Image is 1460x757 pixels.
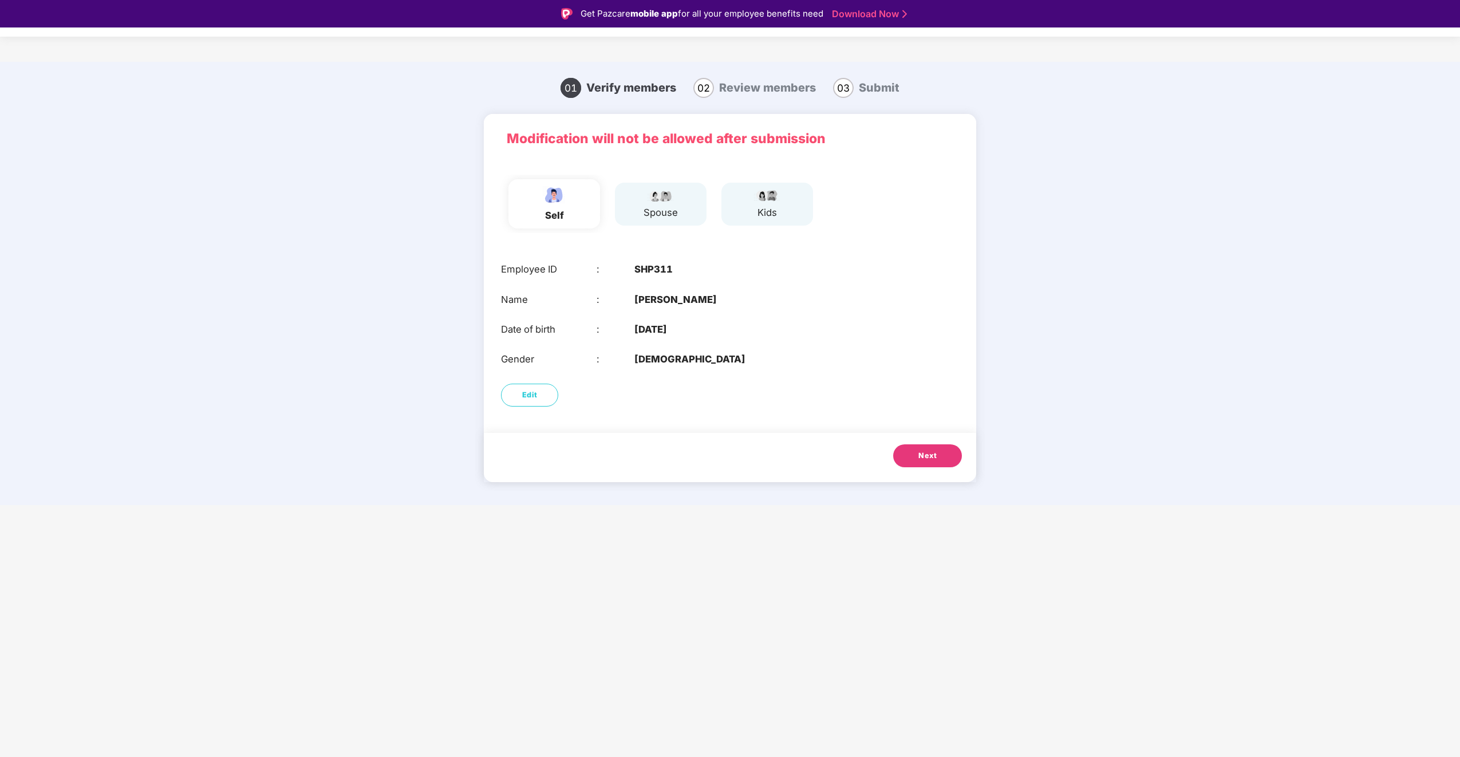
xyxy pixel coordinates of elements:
[597,322,635,337] div: :
[630,8,678,19] strong: mobile app
[507,128,953,149] p: Modification will not be allowed after submission
[893,444,962,467] button: Next
[501,262,597,277] div: Employee ID
[597,292,635,307] div: :
[597,352,635,366] div: :
[833,78,854,98] span: 03
[634,322,667,337] b: [DATE]
[646,188,675,202] img: svg+xml;base64,PHN2ZyB4bWxucz0iaHR0cDovL3d3dy53My5vcmcvMjAwMC9zdmciIHdpZHRoPSI5Ny44OTciIGhlaWdodD...
[597,262,635,277] div: :
[501,384,558,407] button: Edit
[753,188,782,202] img: svg+xml;base64,PHN2ZyB4bWxucz0iaHR0cDovL3d3dy53My5vcmcvMjAwMC9zdmciIHdpZHRoPSI3OS4wMzciIGhlaWdodD...
[644,205,678,220] div: spouse
[634,262,673,277] b: SHP311
[719,81,816,94] span: Review members
[561,8,573,19] img: Logo
[561,78,581,98] span: 01
[586,81,676,94] span: Verify members
[859,81,899,94] span: Submit
[540,208,569,223] div: self
[634,292,717,307] b: [PERSON_NAME]
[634,352,745,366] b: [DEMOGRAPHIC_DATA]
[581,7,823,21] div: Get Pazcare for all your employee benefits need
[501,292,597,307] div: Name
[522,389,538,401] span: Edit
[902,8,907,20] img: Stroke
[693,78,714,98] span: 02
[832,8,903,20] a: Download Now
[918,450,937,462] span: Next
[501,322,597,337] div: Date of birth
[501,352,597,366] div: Gender
[753,205,782,220] div: kids
[540,185,569,205] img: svg+xml;base64,PHN2ZyBpZD0iRW1wbG95ZWVfbWFsZSIgeG1sbnM9Imh0dHA6Ly93d3cudzMub3JnLzIwMDAvc3ZnIiB3aW...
